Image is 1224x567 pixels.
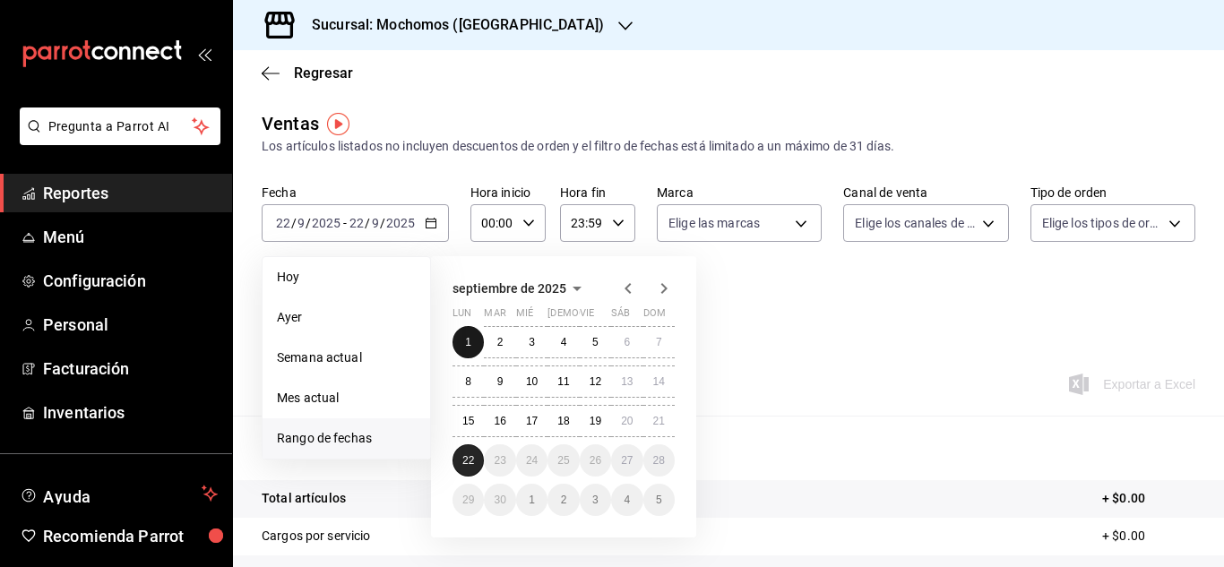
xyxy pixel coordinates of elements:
[277,268,416,287] span: Hoy
[277,389,416,408] span: Mes actual
[580,365,611,398] button: 12 de septiembre de 2025
[547,326,579,358] button: 4 de septiembre de 2025
[653,415,665,427] abbr: 21 de septiembre de 2025
[262,186,449,199] label: Fecha
[547,405,579,437] button: 18 de septiembre de 2025
[547,444,579,477] button: 25 de septiembre de 2025
[1042,214,1162,232] span: Elige los tipos de orden
[43,483,194,504] span: Ayuda
[343,216,347,230] span: -
[561,336,567,348] abbr: 4 de septiembre de 2025
[557,415,569,427] abbr: 18 de septiembre de 2025
[580,307,594,326] abbr: viernes
[453,281,566,296] span: septiembre de 2025
[624,336,630,348] abbr: 6 de septiembre de 2025
[462,494,474,506] abbr: 29 de septiembre de 2025
[311,216,341,230] input: ----
[484,484,515,516] button: 30 de septiembre de 2025
[453,405,484,437] button: 15 de septiembre de 2025
[262,64,353,82] button: Regresar
[643,365,675,398] button: 14 de septiembre de 2025
[371,216,380,230] input: --
[624,494,630,506] abbr: 4 de octubre de 2025
[294,64,353,82] span: Regresar
[497,336,504,348] abbr: 2 de septiembre de 2025
[1030,186,1195,199] label: Tipo de orden
[547,484,579,516] button: 2 de octubre de 2025
[453,444,484,477] button: 22 de septiembre de 2025
[843,186,1008,199] label: Canal de venta
[516,484,547,516] button: 1 de octubre de 2025
[643,405,675,437] button: 21 de septiembre de 2025
[43,269,218,293] span: Configuración
[516,365,547,398] button: 10 de septiembre de 2025
[297,14,604,36] h3: Sucursal: Mochomos ([GEOGRAPHIC_DATA])
[590,375,601,388] abbr: 12 de septiembre de 2025
[306,216,311,230] span: /
[611,444,642,477] button: 27 de septiembre de 2025
[277,348,416,367] span: Semana actual
[43,524,218,548] span: Recomienda Parrot
[516,405,547,437] button: 17 de septiembre de 2025
[621,454,633,467] abbr: 27 de septiembre de 2025
[470,186,546,199] label: Hora inicio
[43,400,218,425] span: Inventarios
[48,117,193,136] span: Pregunta a Parrot AI
[557,375,569,388] abbr: 11 de septiembre de 2025
[462,415,474,427] abbr: 15 de septiembre de 2025
[484,405,515,437] button: 16 de septiembre de 2025
[197,47,211,61] button: open_drawer_menu
[643,484,675,516] button: 5 de octubre de 2025
[590,454,601,467] abbr: 26 de septiembre de 2025
[611,307,630,326] abbr: sábado
[643,307,666,326] abbr: domingo
[621,375,633,388] abbr: 13 de septiembre de 2025
[380,216,385,230] span: /
[20,107,220,145] button: Pregunta a Parrot AI
[529,494,535,506] abbr: 1 de octubre de 2025
[611,365,642,398] button: 13 de septiembre de 2025
[484,307,505,326] abbr: martes
[656,494,662,506] abbr: 5 de octubre de 2025
[453,365,484,398] button: 8 de septiembre de 2025
[453,278,588,299] button: septiembre de 2025
[262,527,371,546] p: Cargos por servicio
[497,375,504,388] abbr: 9 de septiembre de 2025
[643,444,675,477] button: 28 de septiembre de 2025
[291,216,297,230] span: /
[560,186,635,199] label: Hora fin
[529,336,535,348] abbr: 3 de septiembre de 2025
[516,444,547,477] button: 24 de septiembre de 2025
[590,415,601,427] abbr: 19 de septiembre de 2025
[494,454,505,467] abbr: 23 de septiembre de 2025
[277,429,416,448] span: Rango de fechas
[547,307,653,326] abbr: jueves
[516,326,547,358] button: 3 de septiembre de 2025
[297,216,306,230] input: --
[611,326,642,358] button: 6 de septiembre de 2025
[557,454,569,467] abbr: 25 de septiembre de 2025
[465,336,471,348] abbr: 1 de septiembre de 2025
[262,110,319,137] div: Ventas
[484,326,515,358] button: 2 de septiembre de 2025
[668,214,760,232] span: Elige las marcas
[561,494,567,506] abbr: 2 de octubre de 2025
[462,454,474,467] abbr: 22 de septiembre de 2025
[855,214,975,232] span: Elige los canales de venta
[653,375,665,388] abbr: 14 de septiembre de 2025
[526,415,538,427] abbr: 17 de septiembre de 2025
[349,216,365,230] input: --
[365,216,370,230] span: /
[465,375,471,388] abbr: 8 de septiembre de 2025
[611,405,642,437] button: 20 de septiembre de 2025
[611,484,642,516] button: 4 de octubre de 2025
[43,225,218,249] span: Menú
[13,130,220,149] a: Pregunta a Parrot AI
[43,313,218,337] span: Personal
[592,336,599,348] abbr: 5 de septiembre de 2025
[653,454,665,467] abbr: 28 de septiembre de 2025
[277,308,416,327] span: Ayer
[592,494,599,506] abbr: 3 de octubre de 2025
[526,454,538,467] abbr: 24 de septiembre de 2025
[1102,489,1195,508] p: + $0.00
